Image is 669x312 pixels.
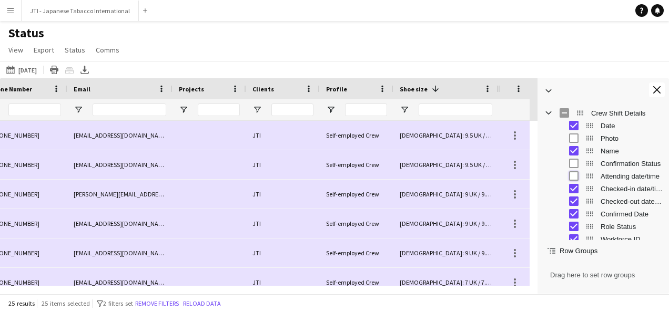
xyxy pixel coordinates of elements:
button: Open Filter Menu [400,105,409,115]
input: Projects Filter Input [198,103,240,116]
span: Confirmation Status [601,160,663,168]
div: Role Status Column [538,220,669,233]
span: Email [74,85,90,93]
div: JTI [246,150,320,179]
span: Crew Shift Details [591,109,663,117]
div: Self-employed Crew [320,180,393,209]
button: Reload data [181,298,223,309]
span: Workforce ID [601,235,663,243]
button: Open Filter Menu [74,105,83,115]
input: Phone Number Filter Input [8,103,61,116]
div: [DEMOGRAPHIC_DATA]: 9.5 UK / 10 US / 43-44 EU [393,121,499,150]
app-action-btn: Export XLSX [78,64,91,76]
input: Email Filter Input [93,103,166,116]
div: Attending date/time Column [538,170,669,182]
app-action-btn: Print [48,64,60,76]
span: Photo [601,134,663,142]
div: [DEMOGRAPHIC_DATA]: 9 UK / 9.5 US / 42-43 EU [393,180,499,209]
div: Date Column [538,119,669,132]
div: Checked-out date/time Column [538,195,669,207]
input: Profile Filter Input [345,103,387,116]
span: Profile [326,85,347,93]
span: Projects [179,85,204,93]
div: [DEMOGRAPHIC_DATA]: 9 UK / 9.5 US / 42-43 EU [393,238,499,267]
div: Self-employed Crew [320,238,393,267]
span: Row Groups [560,247,597,255]
div: Crew Shift Details Column Group [538,107,669,119]
div: JTI [246,268,320,297]
a: Export [29,43,58,57]
button: [DATE] [4,64,39,76]
span: Attending date/time [601,172,663,180]
span: Comms [96,45,119,55]
div: [EMAIL_ADDRESS][DOMAIN_NAME] [67,150,173,179]
input: Clients Filter Input [271,103,313,116]
div: [EMAIL_ADDRESS][DOMAIN_NAME] [67,238,173,267]
span: Clients [252,85,274,93]
button: Open Filter Menu [179,105,188,115]
div: [EMAIL_ADDRESS][DOMAIN_NAME] [67,121,173,150]
div: Self-employed Crew [320,209,393,238]
div: Self-employed Crew [320,121,393,150]
input: Shoe size Filter Input [419,103,492,116]
div: Confirmed Date Column [538,207,669,220]
div: [EMAIL_ADDRESS][DOMAIN_NAME] [67,268,173,297]
div: Checked-in date/time Column [538,182,669,195]
span: Drag here to set row groups [544,262,663,288]
span: Role Status [601,223,663,231]
div: Confirmation Status Column [538,157,669,170]
span: Checked-out date/time [601,197,663,205]
div: [DEMOGRAPHIC_DATA]: 9.5 UK / 10 US / 43-44 EU [393,150,499,179]
div: JTI [246,180,320,209]
div: Photo Column [538,132,669,144]
button: Open Filter Menu [326,105,336,115]
div: [EMAIL_ADDRESS][DOMAIN_NAME] [67,209,173,238]
div: JTI [246,209,320,238]
a: View [4,43,27,57]
span: View [8,45,23,55]
div: [PERSON_NAME][EMAIL_ADDRESS][DOMAIN_NAME] [67,180,173,209]
button: Open Filter Menu [252,105,262,115]
a: Comms [92,43,124,57]
div: [DEMOGRAPHIC_DATA]: 7 UK / 7.5 US / 40-41 EU [393,268,499,297]
span: 25 items selected [42,299,90,307]
span: Shoe size [400,85,428,93]
a: Status [60,43,89,57]
span: Name [601,147,663,155]
div: [DEMOGRAPHIC_DATA]: 9 UK / 9.5 US / 42-43 EU [393,209,499,238]
span: Confirmed Date [601,210,663,218]
span: Date [601,122,663,130]
div: Self-employed Crew [320,268,393,297]
div: Self-employed Crew [320,150,393,179]
span: 2 filters set [103,299,133,307]
span: Export [34,45,54,55]
button: Remove filters [133,298,181,309]
div: Row Groups [538,256,669,294]
span: Checked-in date/time [601,185,663,193]
div: Workforce ID Column [538,233,669,245]
div: Name Column [538,144,669,157]
div: JTI [246,121,320,150]
div: JTI [246,238,320,267]
span: Status [65,45,85,55]
button: JTI - Japanese Tabacco International [22,1,139,21]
